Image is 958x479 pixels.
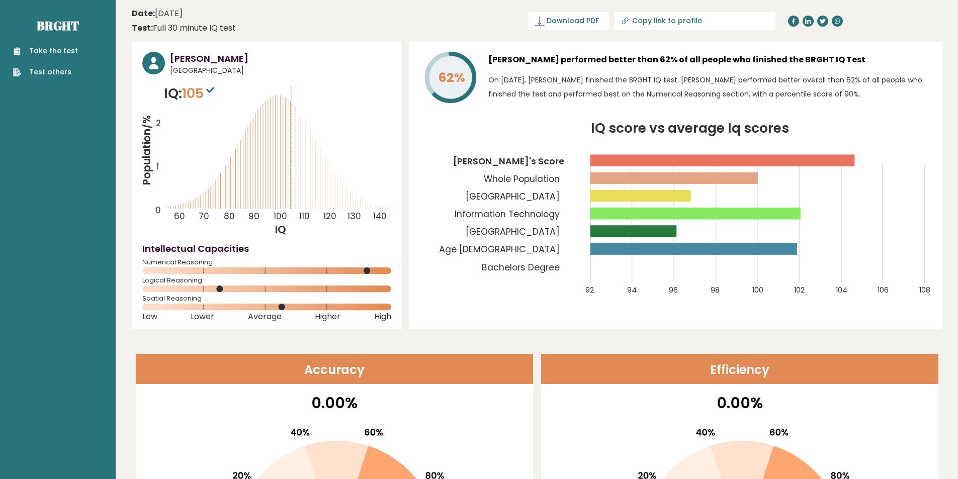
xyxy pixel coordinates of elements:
header: Efficiency [541,354,938,384]
tspan: 120 [323,210,336,222]
p: IQ: [164,83,217,104]
tspan: IQ [276,223,287,237]
span: Lower [191,315,214,319]
time: [DATE] [132,8,183,20]
span: High [374,315,391,319]
span: Higher [315,315,340,319]
tspan: Population/% [140,115,154,185]
div: Full 30 minute IQ test [132,22,236,34]
tspan: Age [DEMOGRAPHIC_DATA] [439,244,560,256]
tspan: 70 [199,210,209,222]
tspan: 108 [920,285,931,295]
a: Brght [37,18,79,34]
span: 105 [182,84,217,103]
tspan: [GEOGRAPHIC_DATA] [466,190,560,203]
tspan: 62% [438,69,465,86]
b: Test: [132,22,153,34]
tspan: [GEOGRAPHIC_DATA] [466,226,560,238]
h3: [PERSON_NAME] [170,52,391,65]
tspan: Bachelors Degree [482,261,560,273]
tspan: 2 [156,118,161,130]
tspan: 98 [711,285,720,295]
tspan: 0 [155,204,161,216]
h3: [PERSON_NAME] performed better than 62% of all people who finished the BRGHT IQ Test [488,52,931,68]
span: Numerical Reasoning [142,260,391,264]
tspan: 110 [299,210,310,222]
tspan: 60 [174,210,185,222]
p: 0.00% [548,392,932,414]
p: On [DATE], [PERSON_NAME] finished the BRGHT IQ test. [PERSON_NAME] performed better overall than ... [488,73,931,101]
span: Spatial Reasoning [142,297,391,301]
a: Test others [13,67,78,77]
tspan: 102 [795,285,805,295]
p: 0.00% [142,392,527,414]
span: [GEOGRAPHIC_DATA] [170,65,391,76]
tspan: 80 [224,210,235,222]
span: Low [142,315,157,319]
tspan: Information Technology [455,208,560,220]
tspan: 100 [753,285,764,295]
tspan: [PERSON_NAME]'s Score [453,155,564,167]
tspan: 104 [836,285,848,295]
tspan: Whole Population [484,173,560,185]
span: Download PDF [547,16,599,26]
tspan: 94 [627,285,637,295]
h4: Intellectual Capacities [142,242,391,255]
span: Logical Reasoning [142,278,391,282]
span: Average [248,315,282,319]
tspan: 1 [156,160,159,172]
tspan: IQ score vs average Iq scores [591,119,789,137]
tspan: 92 [585,285,594,295]
b: Date: [132,8,155,19]
tspan: 96 [669,285,678,295]
a: Take the test [13,46,78,56]
header: Accuracy [136,354,533,384]
a: Download PDF [529,12,609,30]
tspan: 106 [878,285,889,295]
tspan: 90 [248,210,259,222]
tspan: 130 [348,210,362,222]
tspan: 140 [373,210,387,222]
tspan: 100 [274,210,287,222]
